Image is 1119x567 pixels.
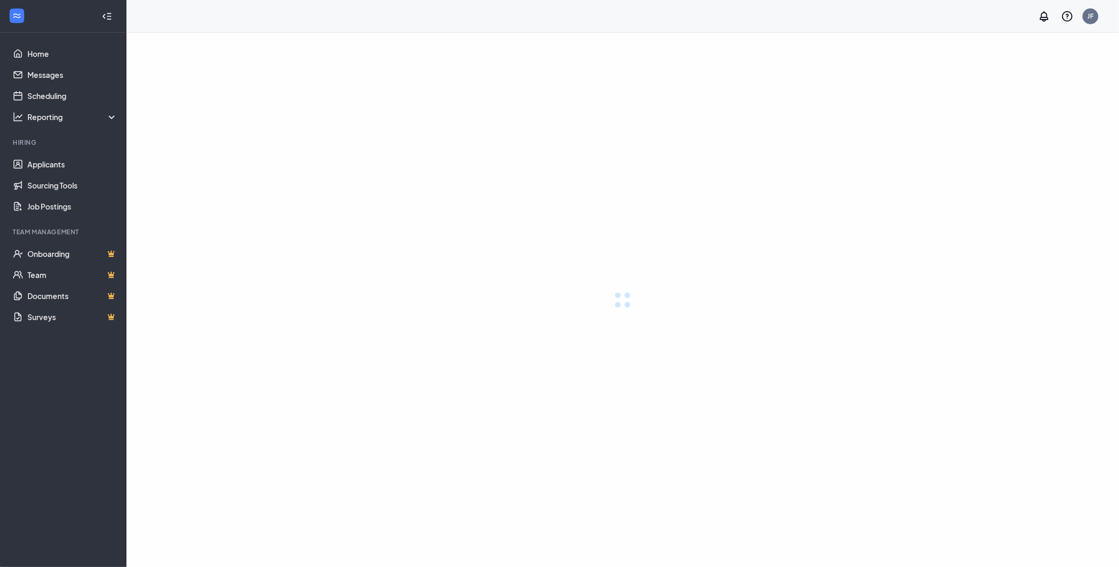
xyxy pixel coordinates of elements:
[27,264,117,285] a: TeamCrown
[102,11,112,22] svg: Collapse
[27,175,117,196] a: Sourcing Tools
[27,285,117,306] a: DocumentsCrown
[13,227,115,236] div: Team Management
[12,11,22,21] svg: WorkstreamLogo
[27,112,118,122] div: Reporting
[27,196,117,217] a: Job Postings
[1087,12,1094,21] div: JF
[1038,10,1051,23] svg: Notifications
[27,243,117,264] a: OnboardingCrown
[1061,10,1074,23] svg: QuestionInfo
[27,43,117,64] a: Home
[27,64,117,85] a: Messages
[27,85,117,106] a: Scheduling
[13,112,23,122] svg: Analysis
[13,138,115,147] div: Hiring
[27,306,117,327] a: SurveysCrown
[27,154,117,175] a: Applicants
